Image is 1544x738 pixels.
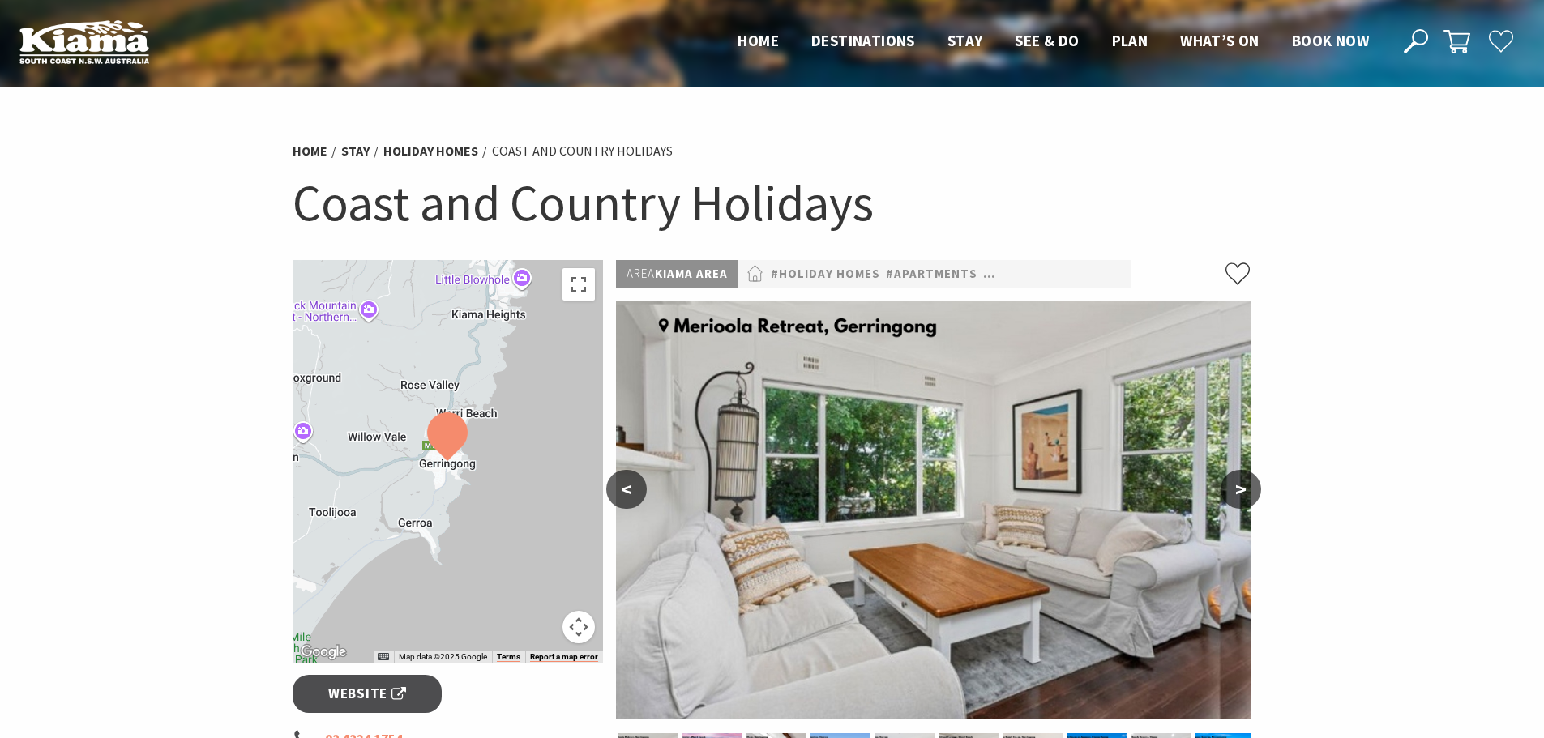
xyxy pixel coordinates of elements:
span: Home [738,31,779,50]
h1: Coast and Country Holidays [293,170,1252,236]
span: What’s On [1180,31,1260,50]
img: Kiama Logo [19,19,149,64]
span: Website [328,683,406,705]
button: > [1221,470,1261,509]
a: Terms (opens in new tab) [497,652,520,662]
a: Report a map error [530,652,598,662]
span: Book now [1292,31,1369,50]
span: Plan [1112,31,1148,50]
a: Stay [341,143,370,160]
a: Click to see this area on Google Maps [297,642,350,663]
span: See & Do [1015,31,1079,50]
span: Stay [947,31,983,50]
img: Google [297,642,350,663]
nav: Main Menu [721,28,1385,55]
span: Area [627,266,655,281]
a: #Budget & backpackers [983,264,1145,284]
button: Map camera controls [562,611,595,643]
a: Holiday Homes [383,143,478,160]
span: Map data ©2025 Google [399,652,487,661]
a: #Apartments [886,264,977,284]
button: < [606,470,647,509]
a: Home [293,143,327,160]
button: Toggle fullscreen view [562,268,595,301]
span: Destinations [811,31,915,50]
p: Kiama Area [616,260,738,288]
button: Keyboard shortcuts [378,651,389,663]
li: Coast and Country Holidays [492,141,673,162]
a: Website [293,675,443,713]
a: #Holiday Homes [771,264,880,284]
